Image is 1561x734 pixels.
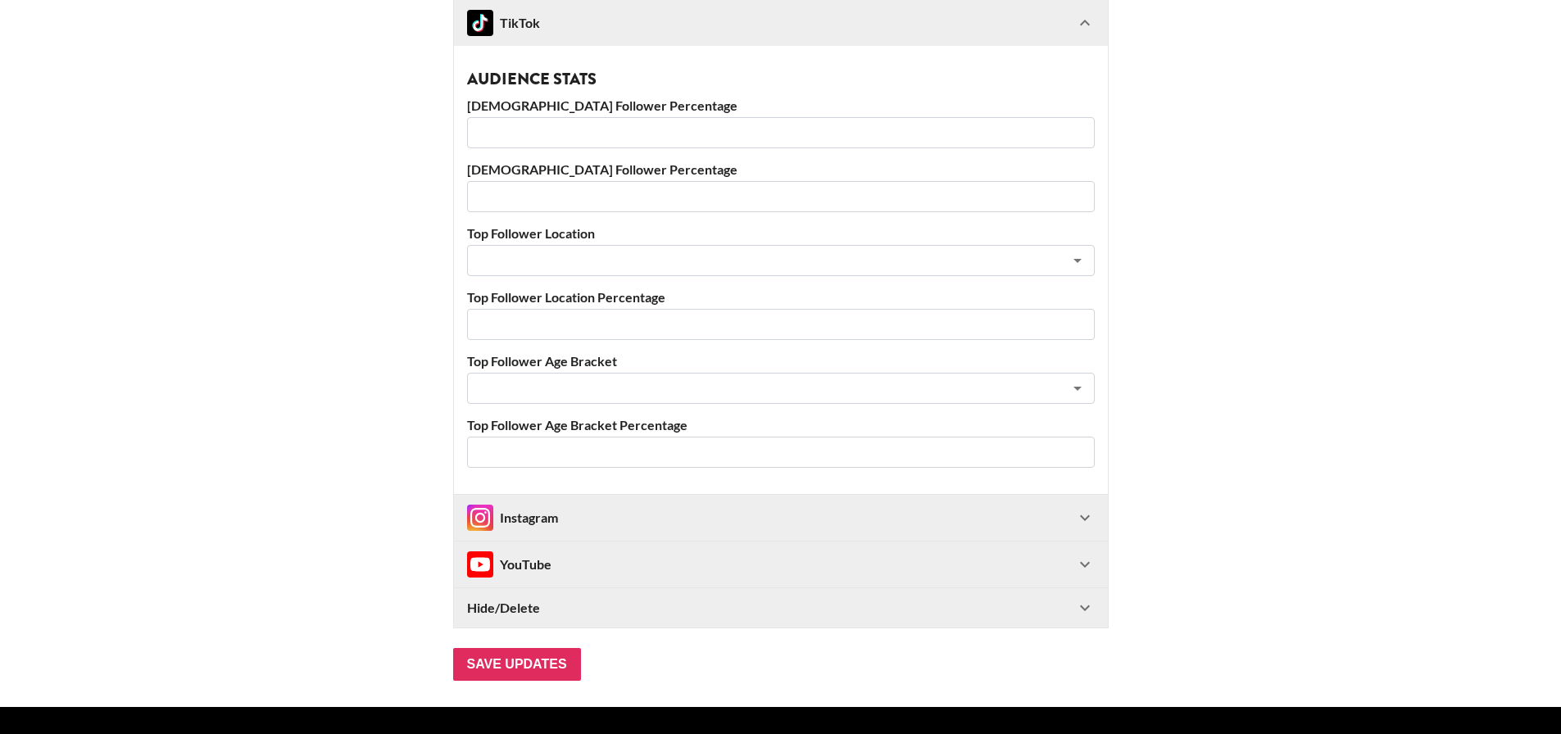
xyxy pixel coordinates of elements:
[467,551,551,578] div: YouTube
[454,495,1108,541] div: InstagramInstagram
[467,289,1095,306] label: Top Follower Location Percentage
[1066,249,1089,272] button: Open
[467,97,1095,114] label: [DEMOGRAPHIC_DATA] Follower Percentage
[467,10,493,36] img: TikTok
[467,353,1095,369] label: Top Follower Age Bracket
[1066,377,1089,400] button: Open
[453,648,581,681] input: Save Updates
[467,551,493,578] img: Instagram
[467,505,558,531] div: Instagram
[467,505,493,531] img: Instagram
[454,588,1108,628] div: Hide/Delete
[454,541,1108,587] div: InstagramYouTube
[467,161,1095,178] label: [DEMOGRAPHIC_DATA] Follower Percentage
[467,10,540,36] div: TikTok
[467,71,1095,88] h3: Audience Stats
[467,225,1095,242] label: Top Follower Location
[467,417,1095,433] label: Top Follower Age Bracket Percentage
[467,600,540,616] strong: Hide/Delete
